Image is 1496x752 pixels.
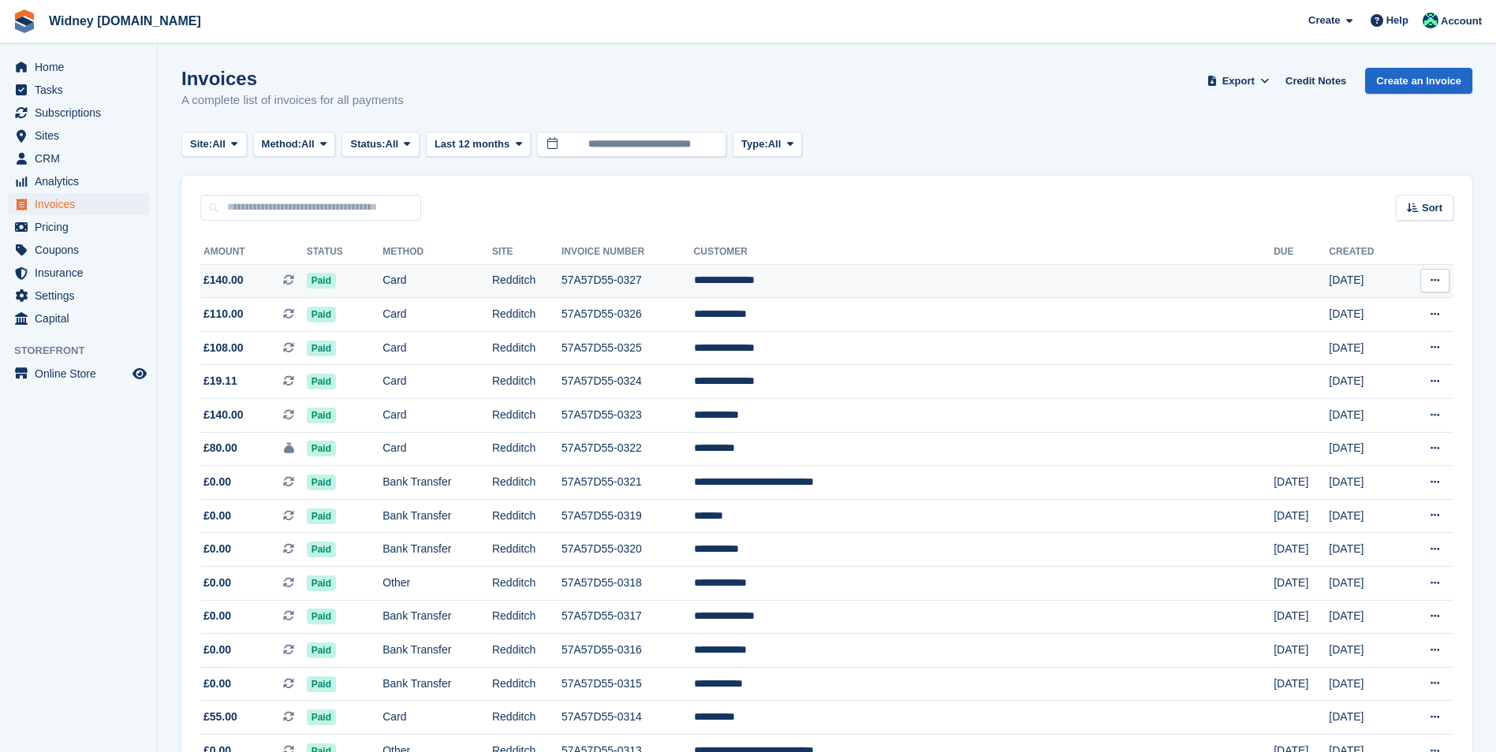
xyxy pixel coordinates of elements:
[1329,667,1401,701] td: [DATE]
[492,240,561,265] th: Site
[8,239,149,261] a: menu
[203,373,237,389] span: £19.11
[561,567,694,601] td: 57A57D55-0318
[382,399,492,433] td: Card
[1274,466,1329,500] td: [DATE]
[561,331,694,365] td: 57A57D55-0325
[561,499,694,533] td: 57A57D55-0319
[492,533,561,567] td: Redditch
[8,102,149,124] a: menu
[1329,240,1401,265] th: Created
[492,264,561,298] td: Redditch
[1329,499,1401,533] td: [DATE]
[8,193,149,215] a: menu
[1274,240,1329,265] th: Due
[382,466,492,500] td: Bank Transfer
[8,56,149,78] a: menu
[1365,68,1472,94] a: Create an Invoice
[35,262,129,284] span: Insurance
[1329,533,1401,567] td: [DATE]
[561,264,694,298] td: 57A57D55-0327
[1423,13,1438,28] img: Emma
[1329,264,1401,298] td: [DATE]
[181,91,404,110] p: A complete list of invoices for all payments
[35,79,129,101] span: Tasks
[35,193,129,215] span: Invoices
[307,441,336,456] span: Paid
[1329,331,1401,365] td: [DATE]
[1422,200,1442,216] span: Sort
[382,365,492,399] td: Card
[694,240,1274,265] th: Customer
[35,216,129,238] span: Pricing
[561,634,694,668] td: 57A57D55-0316
[492,466,561,500] td: Redditch
[435,136,509,152] span: Last 12 months
[203,340,244,356] span: £108.00
[1329,466,1401,500] td: [DATE]
[382,567,492,601] td: Other
[8,125,149,147] a: menu
[14,343,157,359] span: Storefront
[8,216,149,238] a: menu
[203,306,244,322] span: £110.00
[307,676,336,692] span: Paid
[203,272,244,289] span: £140.00
[35,147,129,169] span: CRM
[426,132,531,158] button: Last 12 months
[382,298,492,332] td: Card
[492,701,561,735] td: Redditch
[561,533,694,567] td: 57A57D55-0320
[386,136,399,152] span: All
[203,508,231,524] span: £0.00
[1274,600,1329,634] td: [DATE]
[8,285,149,307] a: menu
[382,533,492,567] td: Bank Transfer
[307,341,336,356] span: Paid
[741,136,768,152] span: Type:
[307,307,336,322] span: Paid
[382,634,492,668] td: Bank Transfer
[1386,13,1408,28] span: Help
[181,68,404,89] h1: Invoices
[35,102,129,124] span: Subscriptions
[35,285,129,307] span: Settings
[307,508,336,524] span: Paid
[382,432,492,466] td: Card
[1203,68,1273,94] button: Export
[181,132,247,158] button: Site: All
[8,307,149,329] a: menu
[203,541,231,557] span: £0.00
[492,399,561,433] td: Redditch
[203,407,244,423] span: £140.00
[382,600,492,634] td: Bank Transfer
[1329,432,1401,466] td: [DATE]
[1274,567,1329,601] td: [DATE]
[561,365,694,399] td: 57A57D55-0324
[1329,567,1401,601] td: [DATE]
[190,136,212,152] span: Site:
[307,408,336,423] span: Paid
[35,239,129,261] span: Coupons
[561,667,694,701] td: 57A57D55-0315
[492,567,561,601] td: Redditch
[35,170,129,192] span: Analytics
[768,136,782,152] span: All
[382,499,492,533] td: Bank Transfer
[307,709,336,725] span: Paid
[561,432,694,466] td: 57A57D55-0322
[35,307,129,329] span: Capital
[262,136,302,152] span: Method:
[212,136,226,152] span: All
[382,667,492,701] td: Bank Transfer
[1274,533,1329,567] td: [DATE]
[382,264,492,298] td: Card
[561,240,694,265] th: Invoice Number
[492,365,561,399] td: Redditch
[307,642,336,658] span: Paid
[307,273,336,289] span: Paid
[203,608,231,624] span: £0.00
[8,170,149,192] a: menu
[492,600,561,634] td: Redditch
[43,8,207,34] a: Widney [DOMAIN_NAME]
